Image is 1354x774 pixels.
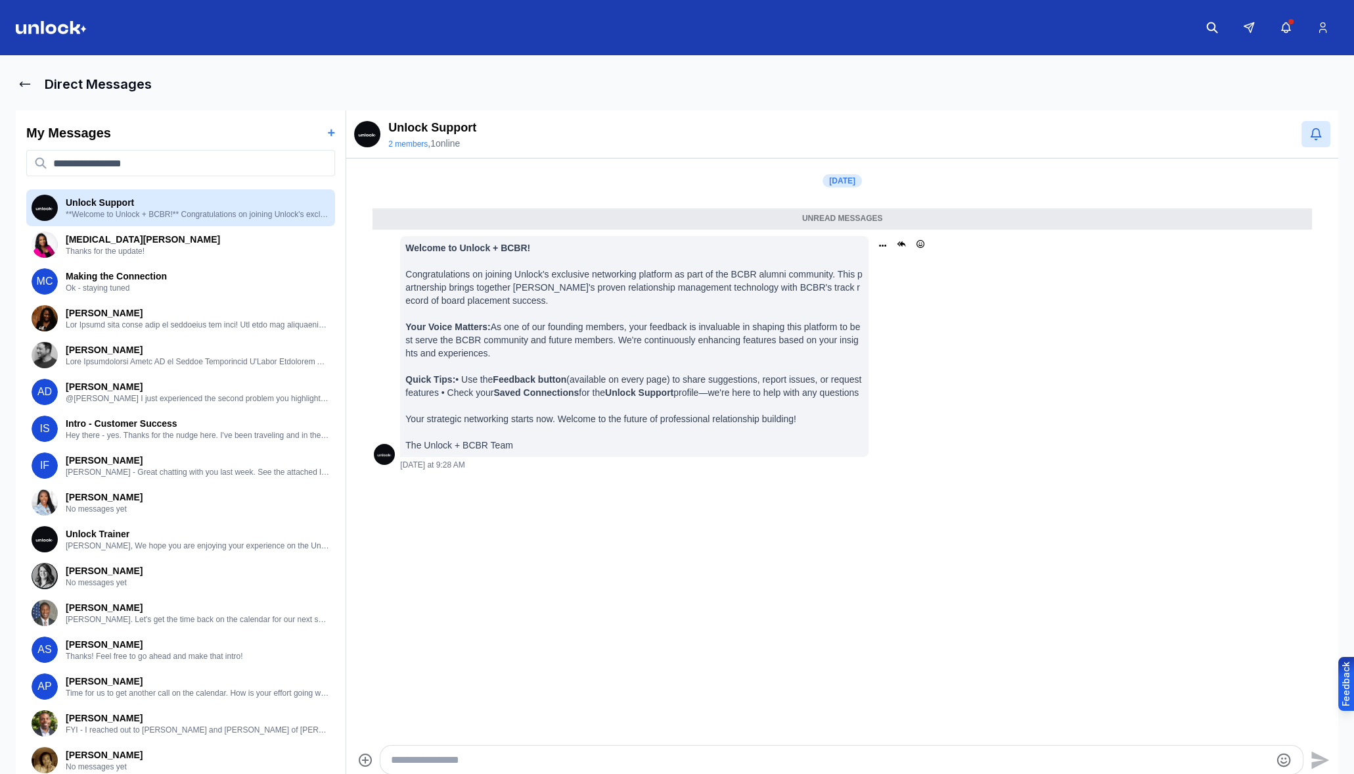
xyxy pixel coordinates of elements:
[66,209,330,220] p: **Welcome to Unlock + BCBR!** Congratulations on joining Unlock's exclusive networking platform a...
[1338,657,1354,711] button: Provide feedback
[66,504,330,514] p: No messages yet
[405,412,863,425] p: Your strategic networking starts now. Welcome to the future of professional relationship building!
[328,124,336,142] button: +
[45,75,152,93] h1: Direct Messages
[405,374,455,385] strong: Quick Tips:
[66,527,330,541] p: Unlock Trainer
[66,491,330,504] p: [PERSON_NAME]
[66,283,330,293] p: Ok - staying tuned
[26,124,111,142] h2: My Messages
[32,416,58,442] span: IS
[66,270,330,283] p: Making the Connection
[32,673,58,700] span: AP
[16,21,87,34] img: Logo
[66,454,330,467] p: [PERSON_NAME]
[405,322,490,332] strong: Your Voice Matters:
[1340,662,1353,706] div: Feedback
[32,231,58,258] img: User avatar
[32,710,58,737] img: User avatar
[354,121,380,147] img: demo_screen.png
[32,452,58,479] span: IF
[66,541,330,551] p: [PERSON_NAME], We hope you are enjoying your experience on the Unlock platform and wanted to brin...
[916,237,924,251] button: Open Reaction Selector
[66,233,330,246] p: [MEDICAL_DATA][PERSON_NAME]
[605,387,673,398] strong: Unlock Support
[66,675,330,688] p: [PERSON_NAME]
[32,342,58,368] img: User avatar
[493,374,566,385] strong: Feedback button
[66,343,330,356] p: [PERSON_NAME]
[32,637,58,663] span: AS
[66,725,330,735] p: FYI - I reached out to [PERSON_NAME] and [PERSON_NAME] of [PERSON_NAME] Management on your behalf...
[405,268,863,307] p: Congratulations on joining Unlock's exclusive networking platform as part of the BCBR alumni comm...
[66,762,330,772] p: No messages yet
[66,320,330,330] p: Lor Ipsumd sita conse adip el seddoeius tem inci! Utl etdo mag aliquaenim adm ven qu nostrude ull...
[66,306,330,320] p: [PERSON_NAME]
[372,208,1312,230] div: Unread messages
[32,305,58,331] img: User avatar
[405,439,863,452] p: The Unlock + BCBR Team
[32,489,58,516] img: User avatar
[391,752,1270,768] textarea: Type your message
[66,748,330,762] p: [PERSON_NAME]
[66,712,330,725] p: [PERSON_NAME]
[66,564,330,577] p: [PERSON_NAME]
[66,380,330,393] p: [PERSON_NAME]
[493,387,579,398] strong: Saved Connections
[66,246,330,256] p: Thanks for the update!
[66,651,330,662] p: Thanks! Feel free to go ahead and make that intro!
[66,356,330,367] p: Lore Ipsumdolorsi Ametc AD el Seddoe Temporincid U'Labor Etdolorem Aliq Enim Adminim Venia Quisno...
[66,614,330,625] p: [PERSON_NAME]. Let's get the time back on the calendar for our next session. I'm curious of how t...
[374,444,395,465] img: User avatar
[66,601,330,614] p: [PERSON_NAME]
[66,393,330,404] p: @[PERSON_NAME] I just experienced the second problem you highlighted firsthand. I get a ton of no...
[66,638,330,651] p: [PERSON_NAME]
[388,139,428,149] button: 2 members
[32,526,58,552] img: User avatar
[388,137,476,150] div: , 1 online
[32,563,58,589] img: User avatar
[32,600,58,626] img: User avatar
[66,688,330,698] p: Time for us to get another call on the calendar. How is your effort going with building the network?
[66,430,330,441] p: Hey there - yes. Thanks for the nudge here. I've been traveling and in the throes of buying a hom...
[66,467,330,477] p: [PERSON_NAME] - Great chatting with you last week. See the attached links for the recordings you ...
[823,174,862,187] div: [DATE]
[32,747,58,773] img: User avatar
[388,118,476,137] p: Unlock Support
[405,373,863,399] p: • Use the (available on every page) to share suggestions, report issues, or request features • Ch...
[32,268,58,295] span: MC
[66,196,330,209] p: Unlock Support
[32,195,58,221] img: User avatar
[400,460,464,470] span: [DATE] at 9:28 AM
[32,379,58,405] span: AD
[66,577,330,588] p: No messages yet
[879,245,886,247] button: Open Message Actions Menu
[1276,752,1292,768] button: Emoji picker
[405,320,863,360] p: As one of our founding members, your feedback is invaluable in shaping this platform to best serv...
[66,417,330,430] p: Intro - Customer Success
[897,237,906,251] button: Open Thread
[405,243,530,253] strong: Welcome to Unlock + BCBR!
